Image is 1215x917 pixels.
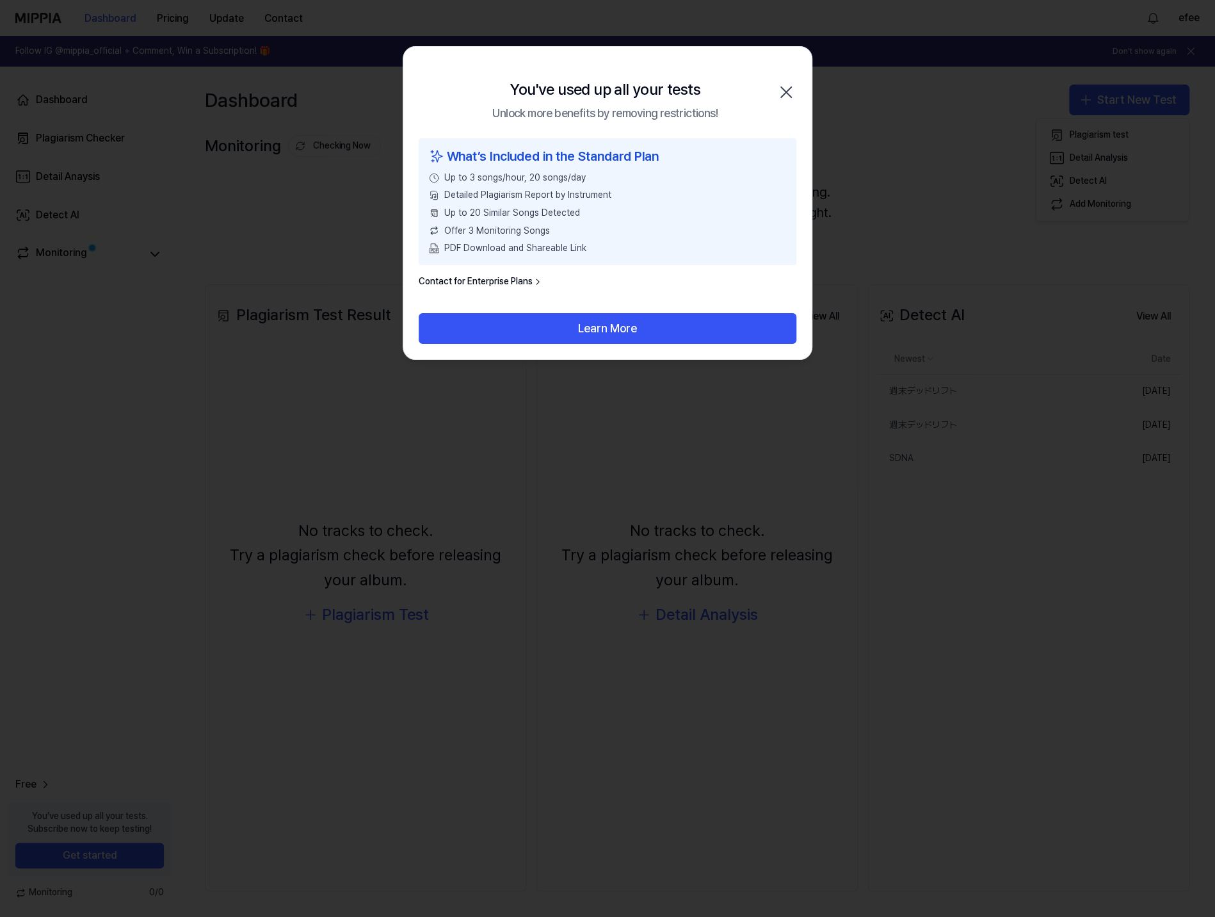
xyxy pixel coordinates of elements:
button: Learn More [419,313,796,344]
span: Up to 3 songs/hour, 20 songs/day [444,172,586,184]
span: Offer 3 Monitoring Songs [444,225,550,238]
img: sparkles icon [429,146,444,166]
div: Unlock more benefits by removing restrictions! [492,104,717,123]
div: What’s Included in the Standard Plan [429,146,786,166]
a: Contact for Enterprise Plans [419,275,543,288]
span: Detailed Plagiarism Report by Instrument [444,189,611,202]
div: You've used up all your tests [510,77,700,102]
span: Up to 20 Similar Songs Detected [444,207,580,220]
span: PDF Download and Shareable Link [444,242,586,255]
img: PDF Download [429,243,439,254]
